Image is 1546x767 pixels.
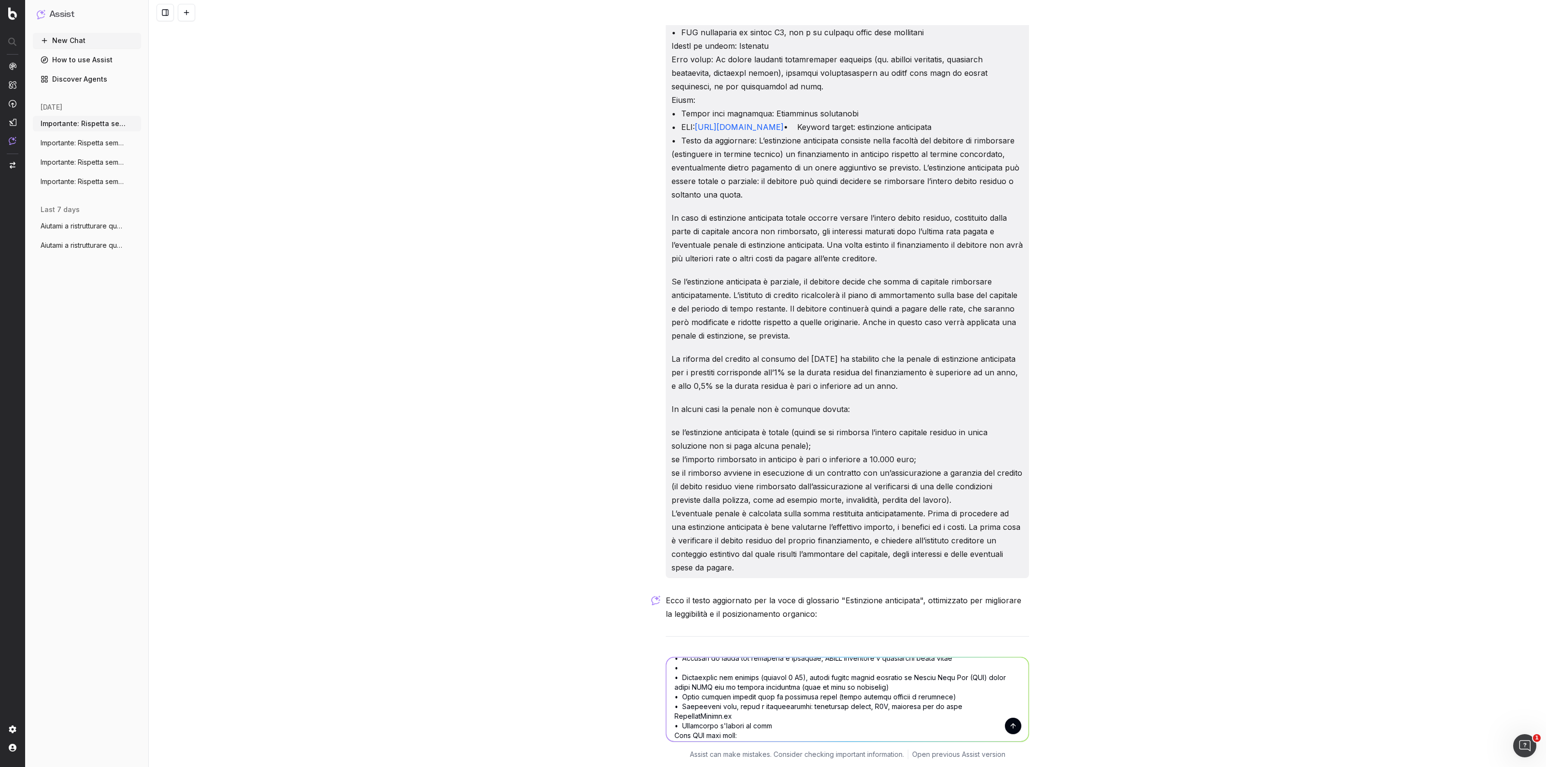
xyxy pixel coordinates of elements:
[33,116,141,131] button: Importante: Rispetta sempre tutte le seg
[9,81,16,89] img: Intelligence
[33,218,141,234] button: Aiutami a ristrutturare questa Domanda F
[41,177,126,186] span: Importante: Rispetta sempre tutte le seg
[33,52,141,68] a: How to use Assist
[33,155,141,170] button: Importante: Rispetta sempre tutte le seg
[9,744,16,752] img: My account
[666,594,1029,621] p: Ecco il testo aggiornato per la voce di glossario "Estinzione anticipata", ottimizzato per miglio...
[672,402,1023,416] p: In alcuni casi la penale non è comunque dovuta:
[41,205,80,214] span: last 7 days
[651,596,660,605] img: Botify assist logo
[37,10,45,19] img: Assist
[33,238,141,253] button: Aiutami a ristrutturare questo articolo
[41,102,62,112] span: [DATE]
[9,118,16,126] img: Studio
[41,119,126,128] span: Importante: Rispetta sempre tutte le seg
[1513,734,1536,757] iframe: Intercom live chat
[41,221,126,231] span: Aiutami a ristrutturare questa Domanda F
[672,275,1023,342] p: Se l’estinzione anticipata è parziale, il debitore decide che somma di capitale rimborsare antici...
[33,135,141,151] button: Importante: Rispetta sempre tutte le seg
[49,8,74,21] h1: Assist
[690,750,904,759] p: Assist can make mistakes. Consider checking important information.
[33,33,141,48] button: New Chat
[666,657,1029,741] textarea: Loremipsum: Dolorsit ametco adipi el seddoeiu temporinci. Utlab: Etd ma aliquaenim ADM ven 92 qui...
[10,162,15,169] img: Switch project
[9,725,16,733] img: Setting
[912,750,1005,759] a: Open previous Assist version
[41,157,126,167] span: Importante: Rispetta sempre tutte le seg
[695,122,784,132] a: [URL][DOMAIN_NAME]
[672,211,1023,265] p: In caso di estinzione anticipata totale occorre versare l’intero debito residuo, costituito dalla...
[8,7,17,20] img: Botify logo
[1533,734,1541,742] span: 1
[672,426,1023,574] p: se l’estinzione anticipata è totale (quindi se si rimborsa l’intero capitale residuo in unica sol...
[9,99,16,108] img: Activation
[33,174,141,189] button: Importante: Rispetta sempre tutte le seg
[33,71,141,87] a: Discover Agents
[41,138,126,148] span: Importante: Rispetta sempre tutte le seg
[9,62,16,70] img: Analytics
[37,8,137,21] button: Assist
[672,352,1023,393] p: La riforma del credito al consumo del [DATE] ha stabilito che la penale di estinzione anticipata ...
[41,241,126,250] span: Aiutami a ristrutturare questo articolo
[9,137,16,145] img: Assist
